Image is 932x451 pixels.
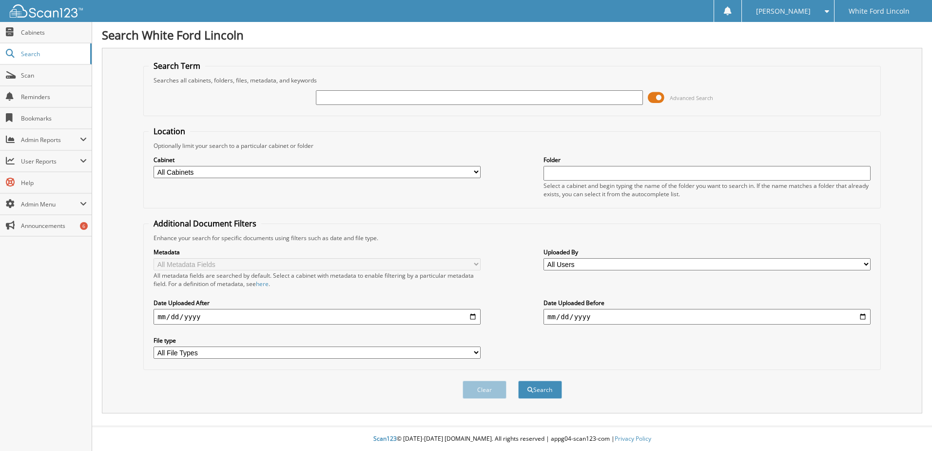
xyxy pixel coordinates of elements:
input: end [544,309,871,325]
label: Date Uploaded After [154,299,481,307]
span: Scan [21,71,87,80]
span: Admin Reports [21,136,80,144]
div: Select a cabinet and begin typing the name of the folder you want to search in. If the name match... [544,182,871,198]
span: White Ford Lincoln [849,8,910,14]
div: © [DATE]-[DATE] [DOMAIN_NAME]. All rights reserved | appg04-scan123-com | [92,427,932,451]
button: Search [518,381,562,399]
label: Folder [544,156,871,164]
legend: Search Term [149,61,205,71]
a: Privacy Policy [615,434,651,443]
div: All metadata fields are searched by default. Select a cabinet with metadata to enable filtering b... [154,271,481,288]
input: start [154,309,481,325]
span: Help [21,179,87,187]
img: scan123-logo-white.svg [10,4,83,18]
div: Enhance your search for specific documents using filters such as date and file type. [149,234,875,242]
span: Announcements [21,222,87,230]
label: Cabinet [154,156,481,164]
label: Metadata [154,248,481,256]
span: Cabinets [21,28,87,37]
a: here [256,280,269,288]
span: User Reports [21,157,80,165]
legend: Additional Document Filters [149,218,261,229]
div: 6 [80,222,88,230]
span: Search [21,50,85,58]
span: Admin Menu [21,200,80,208]
label: Uploaded By [544,248,871,256]
span: Scan123 [373,434,397,443]
span: [PERSON_NAME] [756,8,811,14]
label: File type [154,336,481,345]
span: Reminders [21,93,87,101]
span: Bookmarks [21,114,87,123]
div: Searches all cabinets, folders, files, metadata, and keywords [149,76,875,84]
button: Clear [463,381,506,399]
div: Optionally limit your search to a particular cabinet or folder [149,142,875,150]
legend: Location [149,126,190,137]
label: Date Uploaded Before [544,299,871,307]
h1: Search White Ford Lincoln [102,27,922,43]
span: Advanced Search [670,94,713,102]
